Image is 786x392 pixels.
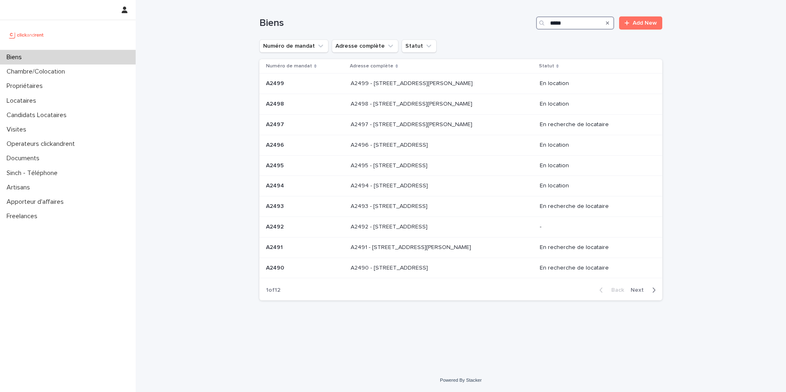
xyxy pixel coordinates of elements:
p: Artisans [3,184,37,191]
tr: A2491A2491 A2491 - [STREET_ADDRESS][PERSON_NAME]A2491 - [STREET_ADDRESS][PERSON_NAME] En recherch... [259,237,662,258]
tr: A2495A2495 A2495 - [STREET_ADDRESS]A2495 - [STREET_ADDRESS] En location [259,155,662,176]
p: A2497 [266,120,286,128]
p: En location [540,142,649,149]
p: A2495 [266,161,285,169]
p: A2491 - 8 Rue Honoré Fragonard, Issy-les-Moulineaux 92130 [351,242,473,251]
p: En recherche de locataire [540,244,649,251]
p: A2498 [266,99,286,108]
p: A2498 - [STREET_ADDRESS][PERSON_NAME] [351,99,474,108]
p: A2499 - [STREET_ADDRESS][PERSON_NAME] [351,78,474,87]
p: A2499 [266,78,286,87]
a: Powered By Stacker [440,378,481,383]
h1: Biens [259,17,533,29]
button: Back [593,286,627,294]
p: A2497 - [STREET_ADDRESS][PERSON_NAME] [351,120,474,128]
p: A2491 [266,242,284,251]
p: A2496 [266,140,286,149]
p: En location [540,80,649,87]
tr: A2497A2497 A2497 - [STREET_ADDRESS][PERSON_NAME]A2497 - [STREET_ADDRESS][PERSON_NAME] En recherch... [259,114,662,135]
p: Sinch - Téléphone [3,169,64,177]
p: En recherche de locataire [540,203,649,210]
p: - [540,224,649,231]
p: Documents [3,154,46,162]
p: En recherche de locataire [540,121,649,128]
p: Visites [3,126,33,134]
p: Operateurs clickandrent [3,140,81,148]
p: Adresse complète [350,62,393,71]
p: Biens [3,53,28,61]
tr: A2496A2496 A2496 - [STREET_ADDRESS]A2496 - [STREET_ADDRESS] En location [259,135,662,155]
span: Add New [633,20,657,26]
p: Propriétaires [3,82,49,90]
p: A2494 [266,181,286,189]
img: UCB0brd3T0yccxBKYDjQ [7,27,46,43]
span: Next [631,287,649,293]
p: Chambre/Colocation [3,68,72,76]
p: Freelances [3,212,44,220]
p: En location [540,182,649,189]
button: Next [627,286,662,294]
p: Apporteur d'affaires [3,198,70,206]
button: Statut [402,39,437,53]
tr: A2490A2490 A2490 - [STREET_ADDRESS]A2490 - [STREET_ADDRESS] En recherche de locataire [259,258,662,278]
p: A2493 - [STREET_ADDRESS] [351,201,429,210]
tr: A2493A2493 A2493 - [STREET_ADDRESS]A2493 - [STREET_ADDRESS] En recherche de locataire [259,196,662,217]
button: Adresse complète [332,39,398,53]
p: A2496 - [STREET_ADDRESS] [351,140,430,149]
p: Locataires [3,97,43,105]
p: A2494 - [STREET_ADDRESS] [351,181,430,189]
p: A2495 - [STREET_ADDRESS] [351,161,429,169]
p: A2492 - [STREET_ADDRESS] [351,222,429,231]
a: Add New [619,16,662,30]
span: Back [606,287,624,293]
p: A2492 [266,222,285,231]
tr: A2499A2499 A2499 - [STREET_ADDRESS][PERSON_NAME]A2499 - [STREET_ADDRESS][PERSON_NAME] En location [259,74,662,94]
p: En recherche de locataire [540,265,649,272]
tr: A2494A2494 A2494 - [STREET_ADDRESS]A2494 - [STREET_ADDRESS] En location [259,176,662,196]
p: A2493 [266,201,285,210]
button: Numéro de mandat [259,39,328,53]
tr: A2498A2498 A2498 - [STREET_ADDRESS][PERSON_NAME]A2498 - [STREET_ADDRESS][PERSON_NAME] En location [259,94,662,115]
p: Numéro de mandat [266,62,312,71]
p: 1 of 12 [259,280,287,300]
input: Search [536,16,614,30]
tr: A2492A2492 A2492 - [STREET_ADDRESS]A2492 - [STREET_ADDRESS] - [259,217,662,237]
p: A2490 [266,263,286,272]
p: En location [540,162,649,169]
p: Statut [539,62,554,71]
p: Candidats Locataires [3,111,73,119]
p: A2490 - [STREET_ADDRESS] [351,263,430,272]
p: En location [540,101,649,108]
